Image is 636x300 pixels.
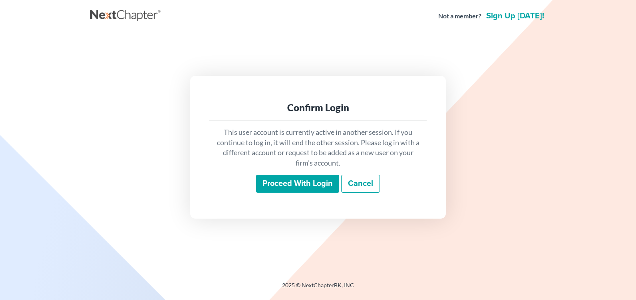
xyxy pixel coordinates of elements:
input: Proceed with login [256,175,339,193]
a: Sign up [DATE]! [485,12,546,20]
a: Cancel [341,175,380,193]
div: Confirm Login [216,101,420,114]
div: 2025 © NextChapterBK, INC [90,281,546,296]
strong: Not a member? [438,12,481,21]
p: This user account is currently active in another session. If you continue to log in, it will end ... [216,127,420,168]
